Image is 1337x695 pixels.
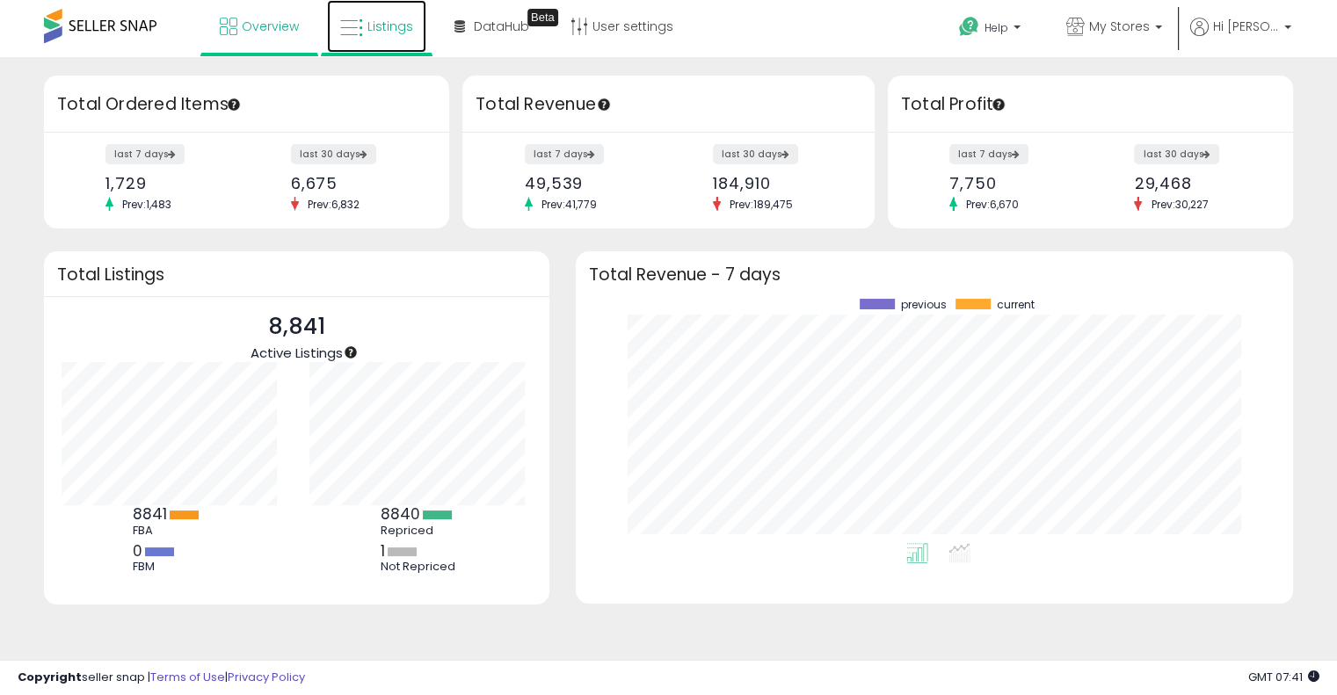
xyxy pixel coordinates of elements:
span: Active Listings [251,344,343,362]
strong: Copyright [18,669,82,685]
span: Prev: 41,779 [533,197,606,212]
div: 7,750 [949,174,1077,192]
label: last 30 days [1134,144,1219,164]
div: Not Repriced [381,560,460,574]
div: Tooltip anchor [596,97,612,112]
span: Prev: 6,670 [957,197,1028,212]
div: Tooltip anchor [226,97,242,112]
div: FBA [133,524,212,538]
a: Hi [PERSON_NAME] [1190,18,1291,57]
span: My Stores [1089,18,1150,35]
div: Tooltip anchor [343,344,359,360]
span: 2025-10-10 07:41 GMT [1248,669,1319,685]
span: Prev: 6,832 [299,197,368,212]
b: 8840 [381,503,420,525]
span: Prev: 189,475 [721,197,802,212]
h3: Total Revenue [476,92,861,117]
span: Help [985,20,1008,35]
a: Privacy Policy [228,669,305,685]
span: Listings [367,18,413,35]
a: Help [945,3,1038,57]
span: Overview [242,18,299,35]
b: 0 [133,540,142,561]
label: last 7 days [105,144,185,164]
span: Prev: 30,227 [1142,197,1217,212]
label: last 30 days [713,144,798,164]
h3: Total Revenue - 7 days [589,268,1280,281]
span: Hi [PERSON_NAME] [1213,18,1279,35]
label: last 30 days [291,144,376,164]
div: 1,729 [105,174,233,192]
div: 29,468 [1134,174,1261,192]
b: 8841 [133,503,167,525]
h3: Total Ordered Items [57,92,436,117]
div: Tooltip anchor [991,97,1006,112]
div: Repriced [381,524,460,538]
i: Get Help [958,16,980,38]
b: 1 [381,540,385,561]
span: Prev: 1,483 [113,197,180,212]
div: 184,910 [713,174,844,192]
h3: Total Profit [901,92,1280,117]
h3: Total Listings [57,268,536,281]
span: previous [901,299,947,311]
p: 8,841 [251,310,343,344]
div: FBM [133,560,212,574]
span: current [997,299,1035,311]
div: 49,539 [525,174,656,192]
label: last 7 days [525,144,604,164]
span: DataHub [474,18,529,35]
div: Tooltip anchor [527,9,558,26]
a: Terms of Use [150,669,225,685]
label: last 7 days [949,144,1028,164]
div: seller snap | | [18,670,305,686]
div: 6,675 [291,174,418,192]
